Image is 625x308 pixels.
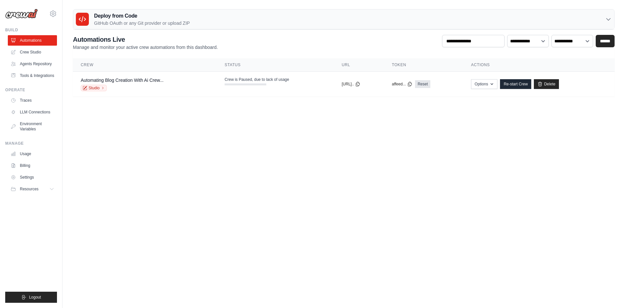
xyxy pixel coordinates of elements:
[8,47,57,57] a: Crew Studio
[8,184,57,194] button: Resources
[334,58,384,72] th: URL
[8,107,57,117] a: LLM Connections
[20,186,38,192] span: Resources
[384,58,463,72] th: Token
[8,149,57,159] a: Usage
[5,292,57,303] button: Logout
[392,81,412,87] button: affeed...
[471,79,497,89] button: Options
[534,79,559,89] a: Delete
[5,27,57,33] div: Build
[73,44,218,51] p: Manage and monitor your active crew automations from this dashboard.
[8,59,57,69] a: Agents Repository
[94,12,190,20] h3: Deploy from Code
[225,77,289,82] span: Crew is Paused, due to lack of usage
[29,295,41,300] span: Logout
[8,172,57,183] a: Settings
[94,20,190,26] p: GitHub OAuth or any Git provider or upload ZIP
[8,119,57,134] a: Environment Variables
[5,87,57,93] div: Operate
[73,58,217,72] th: Crew
[5,141,57,146] div: Manage
[415,80,430,88] a: Reset
[500,79,531,89] a: Re-start Crew
[463,58,615,72] th: Actions
[8,70,57,81] a: Tools & Integrations
[8,95,57,106] a: Traces
[81,85,107,91] a: Studio
[8,160,57,171] a: Billing
[217,58,334,72] th: Status
[5,9,38,19] img: Logo
[8,35,57,46] a: Automations
[73,35,218,44] h2: Automations Live
[81,78,163,83] a: Automating Blog Creation With Ai Crew...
